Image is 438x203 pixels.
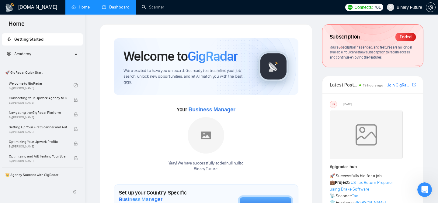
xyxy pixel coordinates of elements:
span: 👑 Agency Success with GigRadar [3,169,82,181]
span: 701 [374,4,381,11]
div: Yaay! We have successfully added null null to [169,161,244,172]
img: placeholder.png [188,117,224,154]
span: lock [74,127,78,131]
img: gigradar-logo.png [258,51,289,82]
h1: Set up your Country-Specific [119,189,207,203]
span: lock [74,112,78,117]
iframe: Intercom live chat [417,182,432,197]
span: By [PERSON_NAME] [9,145,67,148]
img: weqQh+iSagEgQAAAABJRU5ErkJggg== [330,110,403,159]
span: We're excited to have you on board. Get ready to streamline your job search, unlock new opportuni... [123,68,249,85]
a: setting [426,5,436,10]
a: searchScanner [142,5,164,10]
span: Setting Up Your First Scanner and Auto-Bidder [9,124,67,130]
p: Binary Future . [169,166,244,172]
button: setting [426,2,436,12]
span: lock [74,98,78,102]
span: Connects: [354,4,373,11]
span: By [PERSON_NAME] [9,130,67,134]
span: 19 hours ago [363,83,383,87]
li: Getting Started [2,33,83,46]
span: Latest Posts from the GigRadar Community [330,81,357,89]
span: Subscription [330,32,360,42]
span: Academy [14,51,31,56]
span: Your [177,106,235,113]
span: user [388,5,393,9]
span: Business Manager [119,196,162,203]
span: By [PERSON_NAME] [9,101,67,105]
span: double-left [72,189,78,195]
span: Your subscription has ended, and features are no longer available. You can renew subscription to ... [330,45,412,59]
a: US Tax Return Preparer using Drake Software [330,180,393,192]
span: lock [74,156,78,160]
a: Tax [352,193,358,198]
img: logo [5,3,15,12]
span: Getting Started [14,37,43,42]
span: Business Manager [188,107,235,113]
span: 🚀 GigRadar Quick Start [3,66,82,79]
span: Home [4,19,30,32]
span: Navigating the GigRadar Platform [9,110,67,116]
span: Academy [7,51,31,56]
span: Optimizing Your Upwork Profile [9,139,67,145]
strong: Project: [335,180,350,185]
h1: Welcome to [123,48,238,64]
a: Join GigRadar Slack Community [387,82,411,89]
span: lock [74,141,78,146]
img: upwork-logo.png [348,5,353,10]
span: check-circle [74,83,78,87]
span: Optimizing and A/B Testing Your Scanner for Better Results [9,153,67,159]
span: GigRadar [188,48,238,64]
span: fund-projection-screen [7,52,11,56]
a: Welcome to GigRadarBy[PERSON_NAME] [9,79,74,92]
span: export [412,82,416,87]
span: setting [426,5,435,10]
span: By [PERSON_NAME] [9,116,67,119]
span: Connecting Your Upwork Agency to GigRadar [9,95,67,101]
a: dashboardDashboard [102,5,130,10]
span: By [PERSON_NAME] [9,159,67,163]
span: rocket [7,37,11,41]
div: Ended [395,33,416,41]
a: export [412,82,416,88]
span: [DATE] [343,102,352,107]
h1: # gigradar-hub [330,164,416,170]
a: homeHome [71,5,90,10]
div: US [330,101,337,108]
